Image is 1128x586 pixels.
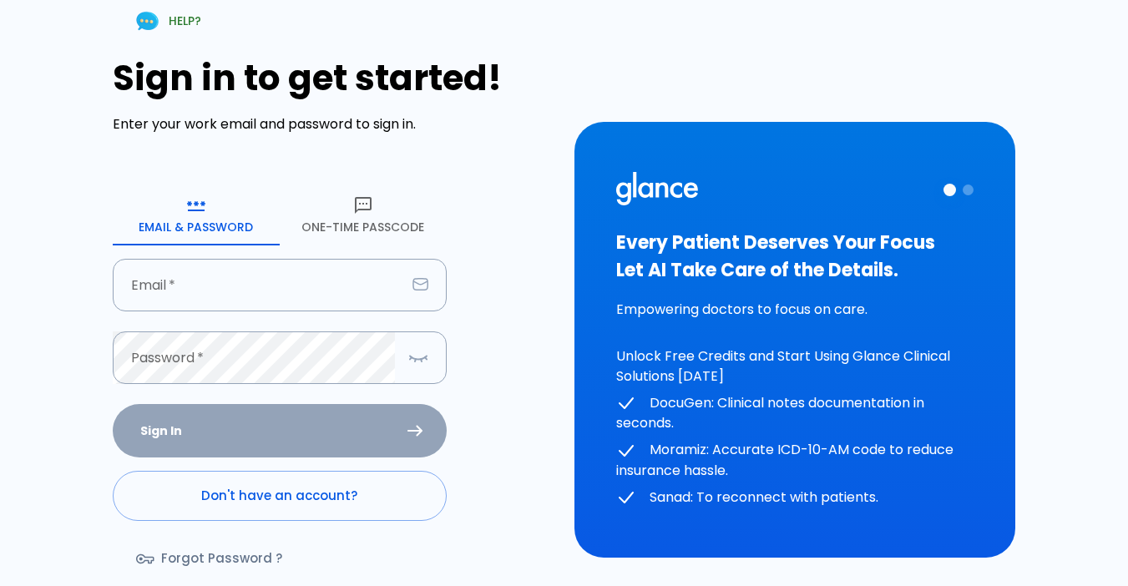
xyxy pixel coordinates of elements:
input: dr.ahmed@clinic.com [113,259,406,311]
button: One-Time Passcode [280,185,447,245]
h1: Sign in to get started! [113,58,554,99]
p: Enter your work email and password to sign in. [113,114,554,134]
button: Email & Password [113,185,280,245]
img: Chat Support [133,7,162,36]
a: Forgot Password ? [113,534,309,583]
p: DocuGen: Clinical notes documentation in seconds. [616,393,974,434]
p: Empowering doctors to focus on care. [616,300,974,320]
p: Unlock Free Credits and Start Using Glance Clinical Solutions [DATE] [616,346,974,386]
p: Sanad: To reconnect with patients. [616,487,974,508]
a: Don't have an account? [113,471,447,521]
h3: Every Patient Deserves Your Focus Let AI Take Care of the Details. [616,229,974,284]
p: Moramiz: Accurate ICD-10-AM code to reduce insurance hassle. [616,440,974,481]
